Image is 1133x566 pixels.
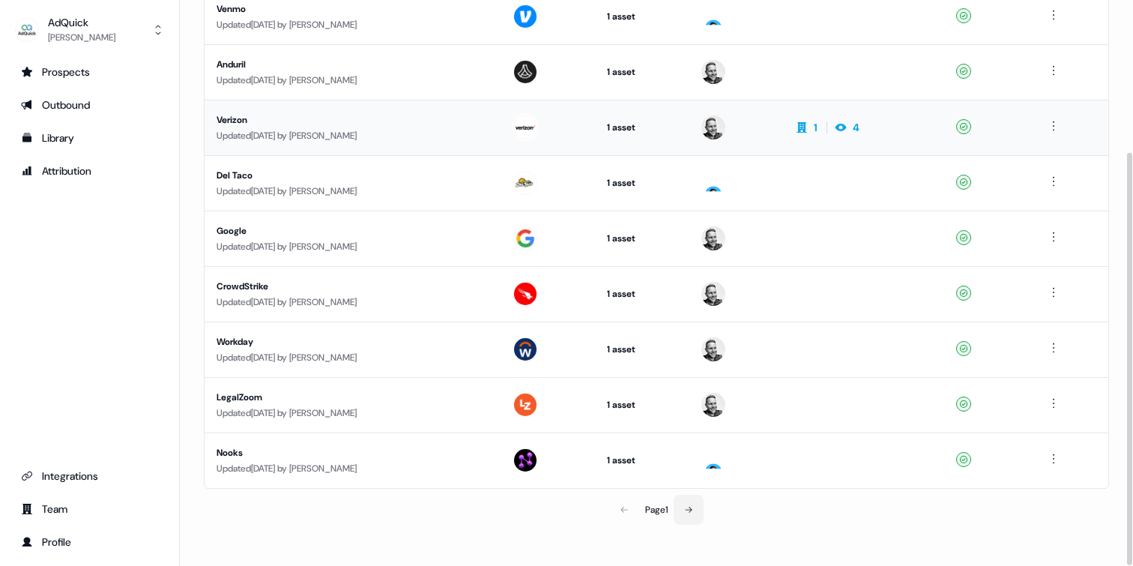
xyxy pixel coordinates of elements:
[21,502,158,517] div: Team
[607,9,677,24] div: 1 asset
[607,64,677,79] div: 1 asset
[217,168,488,183] div: Del Taco
[701,60,725,84] img: Jason
[217,334,488,349] div: Workday
[21,130,158,145] div: Library
[217,223,488,238] div: Google
[12,60,167,84] a: Go to prospects
[217,184,488,199] div: Updated [DATE] by [PERSON_NAME]
[217,406,488,421] div: Updated [DATE] by [PERSON_NAME]
[607,175,677,190] div: 1 asset
[853,120,859,135] div: 4
[607,120,677,135] div: 1 asset
[21,469,158,484] div: Integrations
[217,279,488,294] div: CrowdStrike
[12,497,167,521] a: Go to team
[217,128,488,143] div: Updated [DATE] by [PERSON_NAME]
[607,342,677,357] div: 1 asset
[217,17,488,32] div: Updated [DATE] by [PERSON_NAME]
[217,350,488,365] div: Updated [DATE] by [PERSON_NAME]
[607,286,677,301] div: 1 asset
[217,57,488,72] div: Anduril
[12,12,167,48] button: AdQuick[PERSON_NAME]
[701,115,725,139] img: Jason
[48,15,115,30] div: AdQuick
[607,231,677,246] div: 1 asset
[217,390,488,405] div: LegalZoom
[701,282,725,306] img: Jason
[701,171,725,195] img: Cade
[814,120,818,135] div: 1
[217,73,488,88] div: Updated [DATE] by [PERSON_NAME]
[217,1,488,16] div: Venmo
[607,397,677,412] div: 1 asset
[701,448,725,472] img: Cade
[217,295,488,310] div: Updated [DATE] by [PERSON_NAME]
[12,126,167,150] a: Go to templates
[607,453,677,468] div: 1 asset
[217,112,488,127] div: Verizon
[217,239,488,254] div: Updated [DATE] by [PERSON_NAME]
[21,64,158,79] div: Prospects
[21,97,158,112] div: Outbound
[701,4,725,28] img: Cade
[21,535,158,550] div: Profile
[645,502,668,517] div: Page 1
[701,393,725,417] img: Jason
[12,159,167,183] a: Go to attribution
[12,93,167,117] a: Go to outbound experience
[701,337,725,361] img: Jason
[21,163,158,178] div: Attribution
[701,226,725,250] img: Jason
[12,464,167,488] a: Go to integrations
[12,530,167,554] a: Go to profile
[48,30,115,45] div: [PERSON_NAME]
[217,461,488,476] div: Updated [DATE] by [PERSON_NAME]
[217,445,488,460] div: Nooks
